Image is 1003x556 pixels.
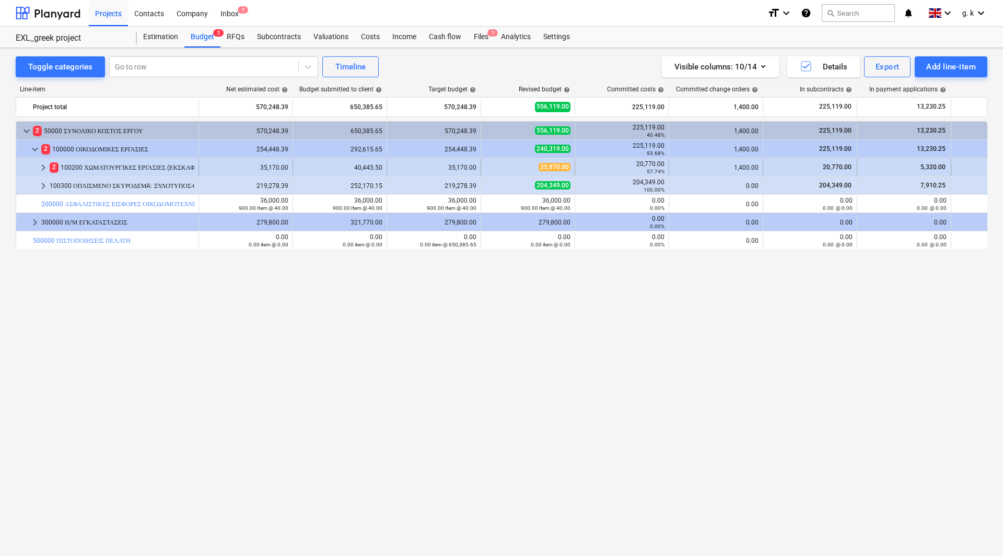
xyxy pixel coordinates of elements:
[297,127,382,135] div: 650,385.65
[487,29,498,37] span: 1
[673,237,759,244] div: 0.00
[767,233,853,248] div: 0.00
[915,56,987,77] button: Add line-item
[391,127,476,135] div: 570,248.39
[579,233,664,248] div: 0.00
[864,56,911,77] button: Export
[787,56,860,77] button: Details
[391,164,476,171] div: 35,170.00
[335,60,366,74] div: Timeline
[767,197,853,211] div: 0.00
[297,233,382,248] div: 0.00
[607,86,664,93] div: Committed costs
[307,27,355,48] a: Valuations
[333,205,382,211] small: 900.00 Item @ 40.00
[391,182,476,190] div: 219,278.39
[37,180,50,192] span: keyboard_arrow_right
[41,144,50,154] span: 2
[37,161,50,174] span: keyboard_arrow_right
[391,233,476,248] div: 0.00
[861,197,947,211] div: 0.00
[29,216,41,229] span: keyboard_arrow_right
[673,127,759,135] div: 1,400.00
[844,87,852,93] span: help
[41,214,194,231] div: 300000 Η/Μ ΕΓΚΑΤΑΣΤΑΣΕΙΣ
[647,132,664,138] small: 40.48%
[16,33,124,44] div: EXL_greek project
[531,242,570,247] small: 0.00 item @ 0.00
[822,4,895,22] button: Search
[468,27,495,48] a: Files1
[33,99,194,115] div: Project total
[297,99,382,115] div: 650,385.65
[750,87,758,93] span: help
[767,7,780,19] i: format_size
[391,99,476,115] div: 570,248.39
[818,127,853,134] span: 225,119.00
[184,27,220,48] a: Budget2
[50,178,194,194] div: 100300 ΟΠΛΙΣΜΕΝΟ ΣΚΥΡΟΔΕΜA: ΞΥΛΟΤΥΠΟΣ-ΟΠΛΙΣΜΟΣ-ΠΡΟΜΗΘΕΙΑ-ΔΙΑΣΤΡΩΣΗ
[537,27,576,48] a: Settings
[579,142,664,157] div: 225,119.00
[535,102,570,112] span: 556,119.00
[938,87,946,93] span: help
[823,205,853,211] small: 0.00 @ 0.00
[926,60,976,74] div: Add line-item
[428,86,476,93] div: Target budget
[903,7,914,19] i: notifications
[386,27,423,48] a: Income
[391,146,476,153] div: 254,448.39
[299,86,382,93] div: Budget submitted to client
[673,146,759,153] div: 1,400.00
[916,145,947,152] span: 13,230.25
[297,197,382,211] div: 36,000.00
[823,242,853,247] small: 0.00 @ 0.00
[919,163,947,171] span: 5,320.00
[20,125,33,137] span: keyboard_arrow_down
[203,219,288,226] div: 279,800.00
[220,27,251,48] a: RFQs
[203,99,288,115] div: 570,248.39
[917,242,947,247] small: 0.00 @ 0.00
[916,127,947,134] span: 13,230.25
[861,219,947,226] div: 0.00
[33,237,131,244] a: 500000 ΠΙΣΤΟΠΟΙΗΣΕΙΣ ΠΕΛΑΤΗ
[423,27,468,48] a: Cash flow
[50,159,194,176] div: 100200 ΧΩΜΑΤΟΥΡΓΙΚΕΣ ΕΡΓΑΣΙΕΣ (ΕΚΣΚΑΦΕΣ-ΕΠΙΧΩΣΕΙΣ)
[203,182,288,190] div: 219,278.39
[251,27,307,48] a: Subcontracts
[656,87,664,93] span: help
[673,182,759,190] div: 0.00
[322,56,379,77] button: Timeline
[876,60,900,74] div: Export
[539,163,570,171] span: 35,970.00
[917,205,947,211] small: 0.00 @ 0.00
[297,164,382,171] div: 40,445.50
[535,145,570,153] span: 240,319.00
[647,150,664,156] small: 93.68%
[916,102,947,111] span: 13,230.25
[41,141,194,158] div: 100000 ΟΙΚΟΔΟΜΙΚΕΣ ΕΡΓΑΣΙΕΣ
[355,27,386,48] a: Costs
[647,169,664,174] small: 57.74%
[650,242,664,247] small: 0.00%
[226,86,288,93] div: Net estimated cost
[16,56,105,77] button: Toggle categories
[562,87,570,93] span: help
[184,27,220,48] div: Budget
[485,219,570,226] div: 279,800.00
[495,27,537,48] a: Analytics
[535,181,570,190] span: 204,349.00
[391,219,476,226] div: 279,800.00
[343,242,382,247] small: 0.00 item @ 0.00
[818,102,853,111] span: 225,119.00
[535,126,570,135] span: 556,119.00
[468,27,495,48] div: Files
[519,86,570,93] div: Revised budget
[919,182,947,189] span: 7,910.25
